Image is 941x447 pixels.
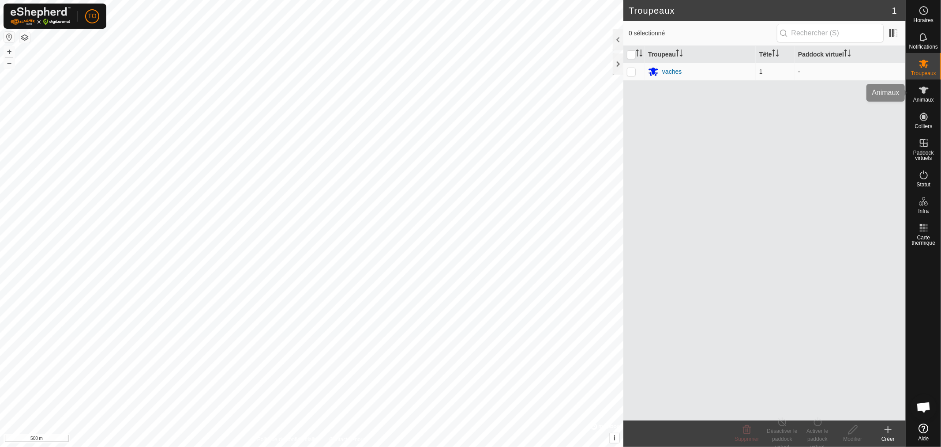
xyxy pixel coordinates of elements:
[795,46,906,63] th: Paddock virtuel
[629,5,892,16] h2: Troupeaux
[918,436,929,441] span: Aide
[913,97,934,102] span: Animaux
[915,124,932,129] span: Colliers
[795,63,906,80] td: -
[676,51,683,58] p-sorticon: Activer pour trier
[19,32,30,43] button: Couches de carte
[914,18,934,23] span: Horaires
[756,46,795,63] th: Tête
[614,434,615,442] span: i
[892,4,897,17] span: 1
[645,46,756,63] th: Troupeau
[88,11,96,21] span: TO
[911,71,936,76] span: Troupeaux
[257,436,319,443] a: Politique de confidentialité
[759,68,763,75] span: 1
[4,58,15,68] button: –
[735,436,759,442] span: Supprimer
[4,32,15,42] button: Réinitialiser la carte
[917,182,930,187] span: Statut
[777,24,884,42] input: Rechercher (S)
[911,394,937,420] div: Open chat
[329,436,366,443] a: Contactez-nous
[870,435,906,443] div: Créer
[4,46,15,57] button: +
[844,51,851,58] p-sorticon: Activer pour trier
[906,420,941,445] a: Aide
[662,67,682,76] div: vaches
[908,150,939,161] span: Paddock virtuels
[636,51,643,58] p-sorticon: Activer pour trier
[909,44,938,49] span: Notifications
[629,29,777,38] span: 0 sélectionné
[772,51,779,58] p-sorticon: Activer pour trier
[918,208,929,214] span: Infra
[610,433,619,443] button: i
[11,7,71,25] img: Logo Gallagher
[908,235,939,246] span: Carte thermique
[835,435,870,443] div: Modifier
